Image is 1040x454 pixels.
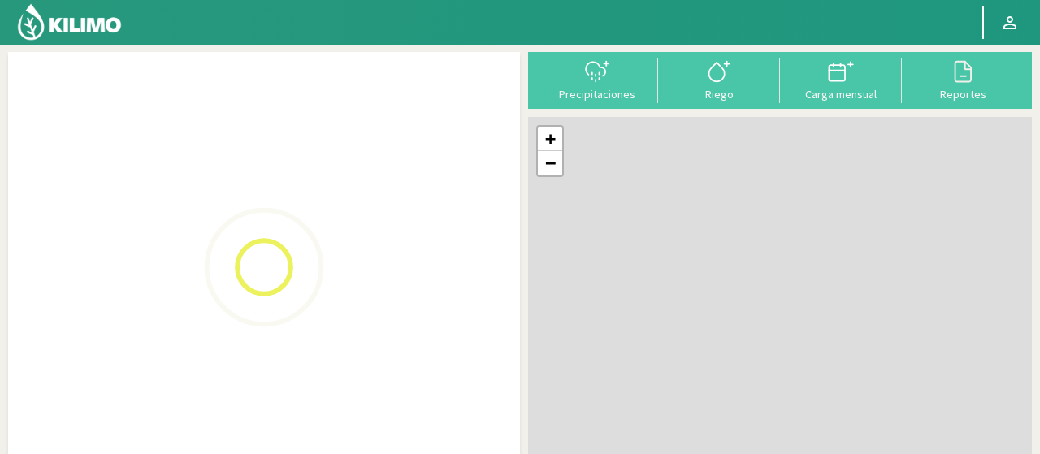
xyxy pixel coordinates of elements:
img: Loading... [183,186,345,348]
a: Zoom out [538,151,562,175]
img: Kilimo [16,2,123,41]
a: Zoom in [538,127,562,151]
button: Riego [658,58,780,101]
button: Precipitaciones [536,58,658,101]
button: Carga mensual [780,58,902,101]
div: Riego [663,89,775,100]
button: Reportes [902,58,1024,101]
div: Reportes [907,89,1019,100]
div: Carga mensual [785,89,897,100]
div: Precipitaciones [541,89,653,100]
